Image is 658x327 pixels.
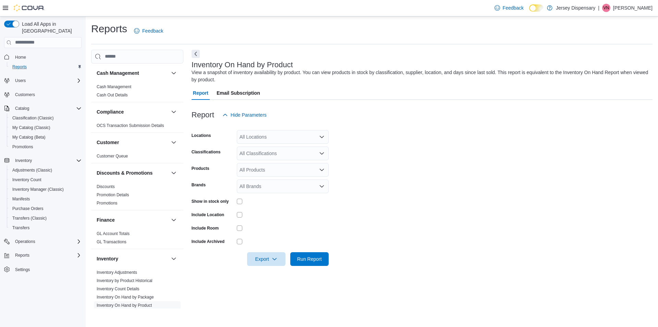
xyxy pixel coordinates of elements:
[10,133,48,141] a: My Catalog (Beta)
[7,132,84,142] button: My Catalog (Beta)
[170,138,178,147] button: Customer
[91,230,183,249] div: Finance
[10,214,82,222] span: Transfers (Classic)
[97,303,152,308] span: Inventory On Hand by Product
[97,139,168,146] button: Customer
[192,61,293,69] h3: Inventory On Hand by Product
[192,212,224,218] label: Include Location
[12,237,38,246] button: Operations
[556,4,595,12] p: Jersey Dispensary
[97,170,153,176] h3: Discounts & Promotions
[170,69,178,77] button: Cash Management
[10,205,82,213] span: Purchase Orders
[97,231,130,236] a: GL Account Totals
[97,240,126,244] a: GL Transactions
[503,4,524,11] span: Feedback
[12,156,82,165] span: Inventory
[192,199,229,204] label: Show in stock only
[10,166,55,174] a: Adjustments (Classic)
[97,154,128,159] a: Customer Queue
[10,133,82,141] span: My Catalog (Beta)
[7,213,84,223] button: Transfers (Classic)
[217,86,260,100] span: Email Subscription
[10,205,46,213] a: Purchase Orders
[10,114,82,122] span: Classification (Classic)
[7,185,84,194] button: Inventory Manager (Classic)
[97,153,128,159] span: Customer Queue
[12,53,82,61] span: Home
[97,139,119,146] h3: Customer
[97,217,168,223] button: Finance
[12,144,33,150] span: Promotions
[97,295,154,300] a: Inventory On Hand by Package
[97,303,152,308] a: Inventory On Hand by Product
[15,239,35,244] span: Operations
[12,187,64,192] span: Inventory Manager (Classic)
[10,195,82,203] span: Manifests
[12,77,82,85] span: Users
[12,104,32,113] button: Catalog
[1,264,84,274] button: Settings
[12,156,35,165] button: Inventory
[15,92,35,97] span: Customers
[12,266,33,274] a: Settings
[97,217,115,223] h3: Finance
[492,1,526,15] a: Feedback
[131,24,166,38] a: Feedback
[97,84,131,89] a: Cash Management
[97,270,137,275] a: Inventory Adjustments
[192,239,224,244] label: Include Archived
[12,90,82,99] span: Customers
[7,194,84,204] button: Manifests
[1,52,84,62] button: Home
[170,255,178,263] button: Inventory
[91,183,183,210] div: Discounts & Promotions
[192,149,221,155] label: Classifications
[97,184,115,189] a: Discounts
[192,166,209,171] label: Products
[1,250,84,260] button: Reports
[97,255,118,262] h3: Inventory
[602,4,610,12] div: Vinny Nguyen
[97,270,137,275] span: Inventory Adjustments
[12,115,54,121] span: Classification (Classic)
[12,167,52,173] span: Adjustments (Classic)
[12,206,44,211] span: Purchase Orders
[1,156,84,165] button: Inventory
[12,177,41,183] span: Inventory Count
[97,287,139,291] a: Inventory Count Details
[15,55,26,60] span: Home
[10,124,53,132] a: My Catalog (Classic)
[97,192,129,198] span: Promotion Details
[97,201,118,206] a: Promotions
[10,185,66,194] a: Inventory Manager (Classic)
[10,143,82,151] span: Promotions
[247,252,285,266] button: Export
[12,251,82,259] span: Reports
[12,64,27,70] span: Reports
[1,76,84,85] button: Users
[10,224,82,232] span: Transfers
[220,108,269,122] button: Hide Parameters
[7,165,84,175] button: Adjustments (Classic)
[10,124,82,132] span: My Catalog (Classic)
[12,125,50,130] span: My Catalog (Classic)
[10,214,49,222] a: Transfers (Classic)
[97,108,168,115] button: Compliance
[91,22,127,36] h1: Reports
[142,27,163,34] span: Feedback
[231,112,267,118] span: Hide Parameters
[10,224,32,232] a: Transfers
[529,4,544,12] input: Dark Mode
[97,92,128,98] span: Cash Out Details
[604,4,609,12] span: VN
[10,114,57,122] a: Classification (Classic)
[192,133,211,138] label: Locations
[1,237,84,246] button: Operations
[12,53,29,61] a: Home
[97,200,118,206] span: Promotions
